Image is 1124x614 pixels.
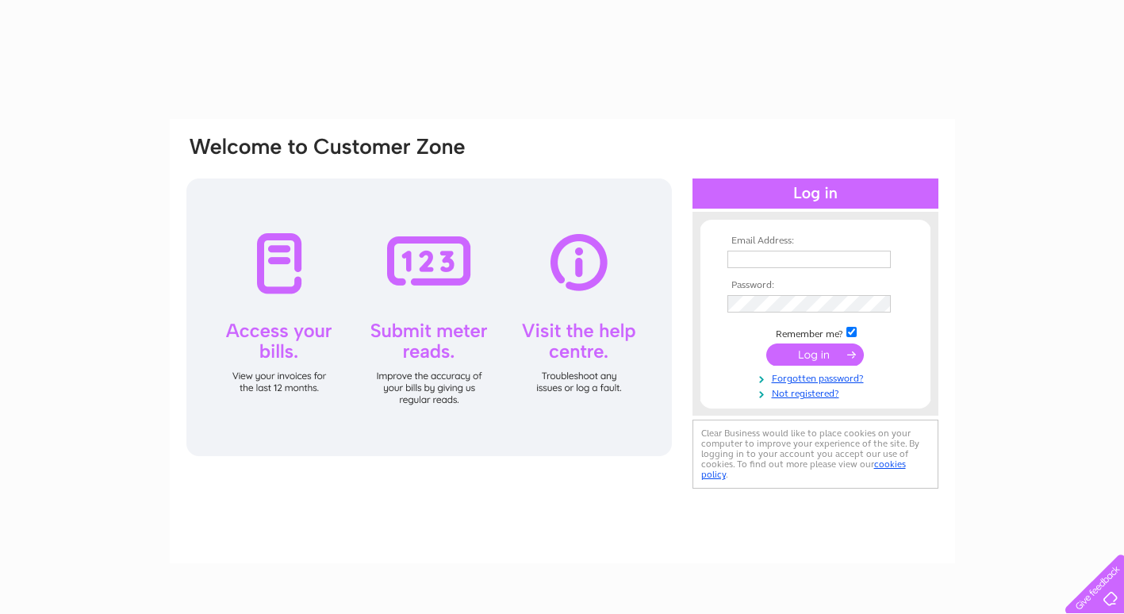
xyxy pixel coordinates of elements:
a: cookies policy [701,459,906,480]
a: Forgotten password? [727,370,907,385]
th: Password: [723,280,907,291]
input: Submit [766,343,864,366]
div: Clear Business would like to place cookies on your computer to improve your experience of the sit... [692,420,938,489]
td: Remember me? [723,324,907,340]
th: Email Address: [723,236,907,247]
a: Not registered? [727,385,907,400]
